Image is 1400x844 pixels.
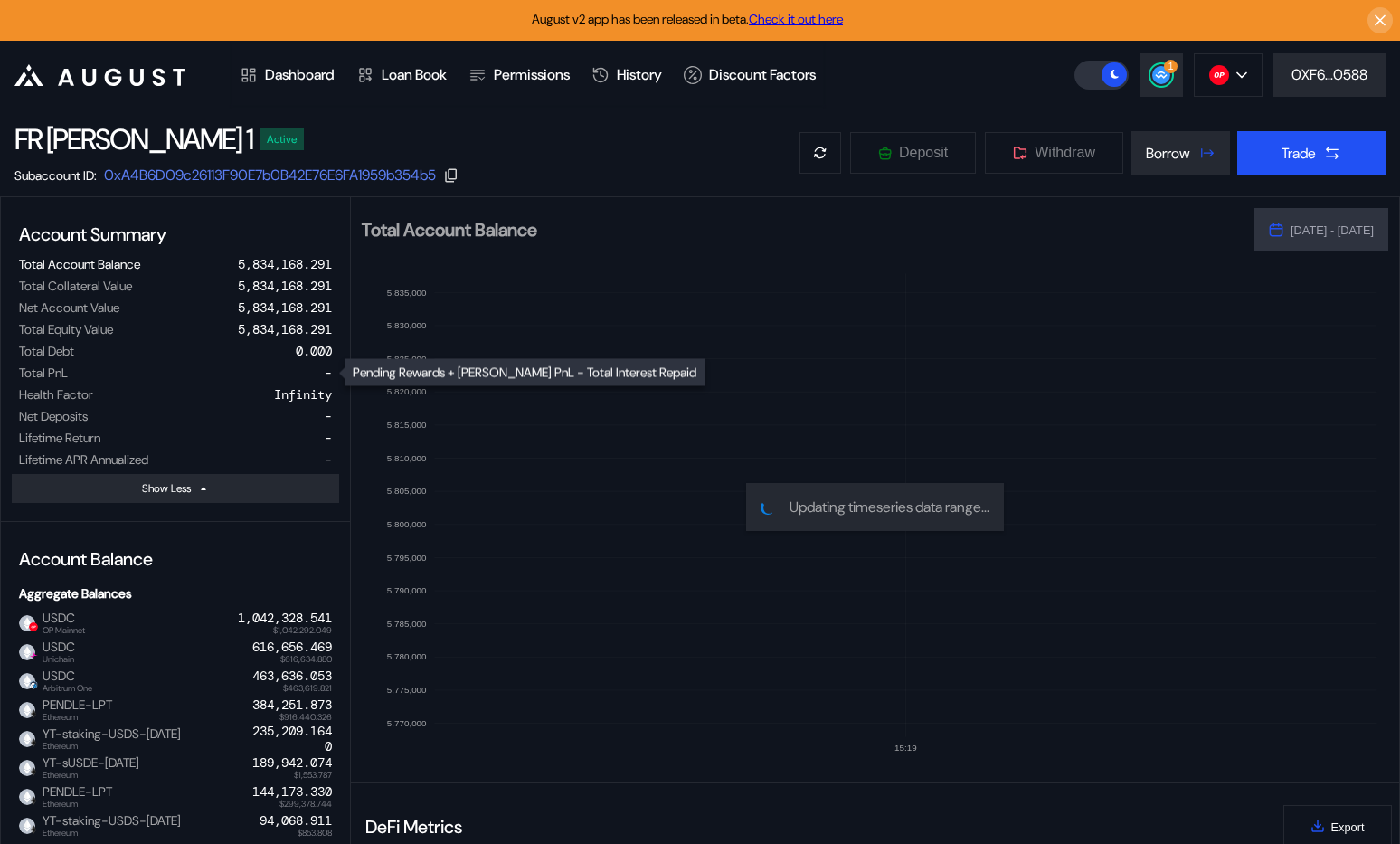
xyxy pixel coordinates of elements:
[142,481,191,496] div: Show Less
[229,42,345,109] a: Dashboard
[274,386,332,403] div: Infinity
[43,742,181,751] span: Ethereum
[19,343,74,359] div: Total Debt
[19,365,68,381] div: Total PnL
[294,771,332,780] span: $1,553.787
[362,221,1240,239] h2: Total Account Balance
[238,278,332,294] div: 5,834,168.291
[532,11,843,27] span: August v2 app has been released in beta.
[1291,65,1367,84] div: 0XF6...0588
[19,278,132,294] div: Total Collateral Value
[252,784,332,800] div: 144,173.330
[760,499,776,516] img: pending
[252,697,332,713] div: 384,251.873
[1194,53,1263,97] button: chain logo
[1209,65,1229,85] img: chain logo
[19,408,88,424] div: Net Deposits
[709,65,816,84] div: Discount Factors
[29,651,38,660] img: svg%3e
[1140,53,1183,97] button: 1
[12,215,339,253] div: Account Summary
[238,321,332,337] div: 5,834,168.291
[325,408,332,424] div: -
[19,644,35,660] img: empty-token.png
[345,359,705,386] div: Pending Rewards + [PERSON_NAME] PnL − Total Interest Repaid
[1237,131,1386,175] button: Trade
[1035,145,1095,161] span: Withdraw
[260,813,332,829] div: 94,068.911
[581,42,673,109] a: History
[252,724,332,754] div: 0
[325,365,332,381] div: -
[35,669,92,692] span: USDC
[458,42,581,109] a: Permissions
[1146,144,1190,163] div: Borrow
[43,626,85,635] span: OP Mainnet
[35,697,112,721] span: PENDLE-LPT
[265,65,335,84] div: Dashboard
[387,288,427,298] text: 5,835,000
[899,145,948,161] span: Deposit
[382,65,447,84] div: Loan Book
[43,800,112,809] span: Ethereum
[43,771,139,780] span: Ethereum
[387,519,427,529] text: 5,800,000
[252,640,332,655] div: 616,656.469
[617,65,662,84] div: History
[267,133,297,146] div: Active
[14,120,252,158] div: FR [PERSON_NAME] 1
[1331,820,1365,834] span: Export
[1282,144,1316,163] div: Trade
[387,718,427,728] text: 5,770,000
[29,709,38,718] img: svg+xml,%3c
[387,320,427,330] text: 5,830,000
[387,685,427,695] text: 5,775,000
[29,680,38,689] img: arbitrum-Dowo5cUs.svg
[365,815,462,839] div: DeFi Metrics
[894,743,917,753] text: 15:19
[238,611,332,626] div: 1,042,328.541
[325,451,332,468] div: -
[280,655,332,664] span: $616,634.880
[279,800,332,809] span: $299,378.744
[387,651,427,661] text: 5,780,000
[387,386,427,396] text: 5,820,000
[19,386,93,403] div: Health Factor
[19,615,35,631] img: empty-token.png
[19,789,35,805] img: empty-token.png
[19,451,148,468] div: Lifetime APR Annualized
[238,299,332,316] div: 5,834,168.291
[35,784,112,808] span: PENDLE-LPT
[19,321,113,337] div: Total Equity Value
[238,256,332,272] div: 5,834,168.291
[12,474,339,503] button: Show Less
[1273,53,1386,97] button: 0XF6...0588
[19,299,119,316] div: Net Account Value
[29,825,38,834] img: svg+xml,%3c
[252,669,332,684] div: 463,636.053
[19,760,35,776] img: empty-token.png
[387,486,427,496] text: 5,805,000
[984,131,1124,175] button: Withdraw
[387,585,427,595] text: 5,790,000
[387,354,427,364] text: 5,825,000
[19,673,35,689] img: empty-token.png
[35,755,139,779] span: YT-sUSDE-[DATE]
[43,713,112,722] span: Ethereum
[35,640,75,663] span: USDC
[387,453,427,463] text: 5,810,000
[104,166,436,185] a: 0xA4B6D09c26113F90E7b0B42E76E6FA1959b354b5
[19,430,100,446] div: Lifetime Return
[12,578,339,609] div: Aggregate Balances
[12,540,339,578] div: Account Balance
[283,684,332,693] span: $463,619.821
[252,755,332,771] div: 189,942.074
[279,713,332,722] span: $916,440.326
[673,42,827,109] a: Discount Factors
[849,131,977,175] button: Deposit
[387,420,427,430] text: 5,815,000
[252,724,332,739] div: 235,209.164
[387,553,427,563] text: 5,795,000
[14,167,97,184] div: Subaccount ID:
[29,767,38,776] img: svg+xml,%3c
